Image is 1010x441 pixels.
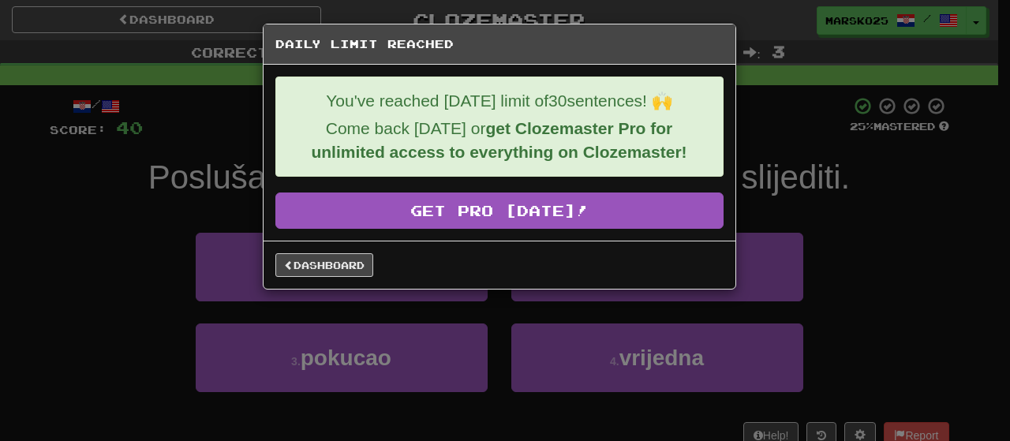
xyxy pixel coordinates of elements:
p: You've reached [DATE] limit of 30 sentences! 🙌 [288,89,711,113]
a: Get Pro [DATE]! [275,192,724,229]
a: Dashboard [275,253,373,277]
p: Come back [DATE] or [288,117,711,164]
h5: Daily Limit Reached [275,36,724,52]
strong: get Clozemaster Pro for unlimited access to everything on Clozemaster! [311,119,686,161]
